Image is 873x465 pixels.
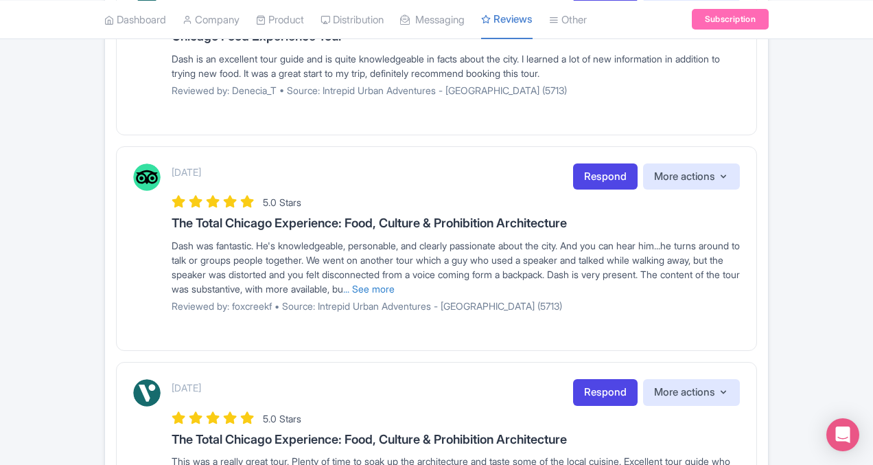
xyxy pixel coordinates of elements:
[643,163,740,190] button: More actions
[263,413,301,424] span: 5.0 Stars
[183,1,240,38] a: Company
[172,433,740,446] h3: The Total Chicago Experience: Food, Culture & Prohibition Architecture
[826,418,859,451] div: Open Intercom Messenger
[692,9,769,30] a: Subscription
[172,216,740,230] h3: The Total Chicago Experience: Food, Culture & Prohibition Architecture
[104,1,166,38] a: Dashboard
[573,163,638,190] a: Respond
[172,165,201,179] p: [DATE]
[133,379,161,407] img: Viator Logo
[172,52,740,80] div: Dash is an excellent tour guide and is quite knowledgeable in facts about the city. I learned a l...
[172,299,740,313] p: Reviewed by: foxcreekf • Source: Intrepid Urban Adventures - [GEOGRAPHIC_DATA] (5713)
[400,1,465,38] a: Messaging
[172,30,740,43] h3: Chicago Food Experience Tour
[133,163,161,191] img: Tripadvisor Logo
[343,283,395,295] a: ... See more
[172,238,740,296] div: Dash was fantastic. He's knowledgeable, personable, and clearly passionate about the city. And yo...
[172,381,201,395] p: [DATE]
[573,379,638,406] a: Respond
[321,1,384,38] a: Distribution
[172,83,740,98] p: Reviewed by: Denecia_T • Source: Intrepid Urban Adventures - [GEOGRAPHIC_DATA] (5713)
[263,196,301,208] span: 5.0 Stars
[256,1,304,38] a: Product
[643,379,740,406] button: More actions
[549,1,587,38] a: Other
